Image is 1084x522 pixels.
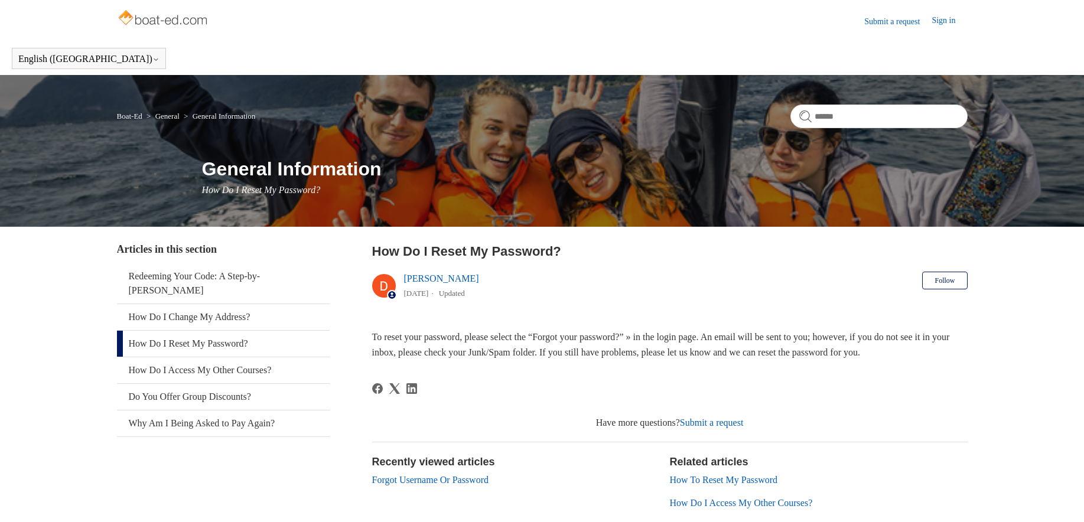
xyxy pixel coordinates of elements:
[372,242,968,261] h2: How Do I Reset My Password?
[372,454,658,470] h2: Recently viewed articles
[670,454,968,470] h2: Related articles
[202,155,968,183] h1: General Information
[790,105,968,128] input: Search
[202,185,321,195] span: How Do I Reset My Password?
[404,273,479,283] a: [PERSON_NAME]
[117,304,330,330] a: How Do I Change My Address?
[117,331,330,357] a: How Do I Reset My Password?
[372,332,950,357] span: To reset your password, please select the “Forgot your password?” » in the login page. An email w...
[404,289,429,298] time: 03/01/2024, 15:37
[680,417,744,428] a: Submit a request
[155,112,180,120] a: General
[389,383,400,394] a: X Corp
[117,7,211,31] img: Boat-Ed Help Center home page
[864,15,932,28] a: Submit a request
[372,416,968,430] div: Have more questions?
[932,14,967,28] a: Sign in
[406,383,417,394] svg: Share this page on LinkedIn
[439,289,465,298] li: Updated
[117,112,145,120] li: Boat-Ed
[117,384,330,410] a: Do You Offer Group Discounts?
[406,383,417,394] a: LinkedIn
[181,112,255,120] li: General Information
[670,498,813,508] a: How Do I Access My Other Courses?
[372,383,383,394] svg: Share this page on Facebook
[372,383,383,394] a: Facebook
[144,112,181,120] li: General
[372,475,489,485] a: Forgot Username Or Password
[18,54,159,64] button: English ([GEOGRAPHIC_DATA])
[389,383,400,394] svg: Share this page on X Corp
[117,243,217,255] span: Articles in this section
[117,410,330,436] a: Why Am I Being Asked to Pay Again?
[922,272,967,289] button: Follow Article
[193,112,255,120] a: General Information
[670,475,778,485] a: How To Reset My Password
[117,112,142,120] a: Boat-Ed
[117,357,330,383] a: How Do I Access My Other Courses?
[117,263,330,304] a: Redeeming Your Code: A Step-by-[PERSON_NAME]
